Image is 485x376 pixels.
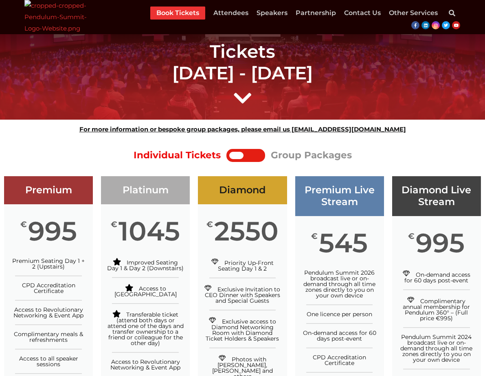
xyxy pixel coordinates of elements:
a: Contact Us [344,7,381,20]
span: Pendulum Summit 2026 broadcast live or on-demand through all time zones directly to you on your o... [303,269,375,299]
a: Partnership [296,7,336,20]
span: Pendulum Summit 2024 broadcast live or on-demand through all time zones directly to you on your o... [400,333,472,363]
span: € [408,232,415,240]
h3: Diamond Live Stream [392,184,481,208]
span: Improved Seating Day 1 & Day 2 (Downstairs) [107,259,184,272]
span: 995 [416,232,465,254]
span: Complimentary meals & refreshments [14,330,83,343]
strong: For more information or bespoke group packages, please email us [EMAIL_ADDRESS][DOMAIN_NAME] [79,125,406,133]
span: Premium Seating Day 1 + 2 (Upstairs) [12,257,85,270]
div: Individual Tickets [134,146,221,164]
div: Group Packages [271,146,352,164]
span: Exclusive Invitation to CEO Dinner with Speakers and Special Guests [205,286,281,304]
a: Attendees [213,7,248,20]
span: Access to Revolutionary Networking & Event App [110,358,180,371]
span: € [206,221,213,229]
span: Access to all speaker sessions [19,355,78,368]
h3: Diamond [198,184,287,196]
span: On-demand access for 60 days post-event [404,271,470,284]
span: Access to [GEOGRAPHIC_DATA] [114,285,177,298]
span: 545 [319,232,368,254]
div: Search [444,5,460,21]
nav: Menu [150,7,438,20]
span: Access to Revolutionary Networking & Event App [13,306,83,319]
span: CPD Accreditation Certificate [313,354,366,367]
span: € [111,221,117,229]
span: One licence per person [307,310,372,318]
span: 2550 [214,221,279,242]
h3: Premium Live Stream [295,184,384,208]
span: 995 [28,221,77,242]
span: On-demand access for 60 days post-event [303,329,376,342]
span: Priority Up-Front Seating Day 1 & 2 [218,259,274,272]
span: Transferable ticket (attend both days or attend one of the days and transfer ownership to a frien... [108,311,184,347]
span: 1045 [119,221,180,242]
a: Speakers [257,7,287,20]
h1: Tickets [DATE] - [DATE] [15,41,471,84]
span: € [311,232,318,240]
a: Book Tickets [156,7,199,20]
span: Complimentary annual membership for Pendulum 360° – (Full price €995) [403,297,470,322]
span: CPD Accreditation Certificate [22,282,75,295]
a: Other Services [389,7,438,20]
h3: Platinum [101,184,190,196]
h3: Premium [4,184,93,196]
span: Exclusive access to Diamond Networking Room with Diamond Ticket Holders & Speakers [206,318,279,342]
span: € [20,221,27,229]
